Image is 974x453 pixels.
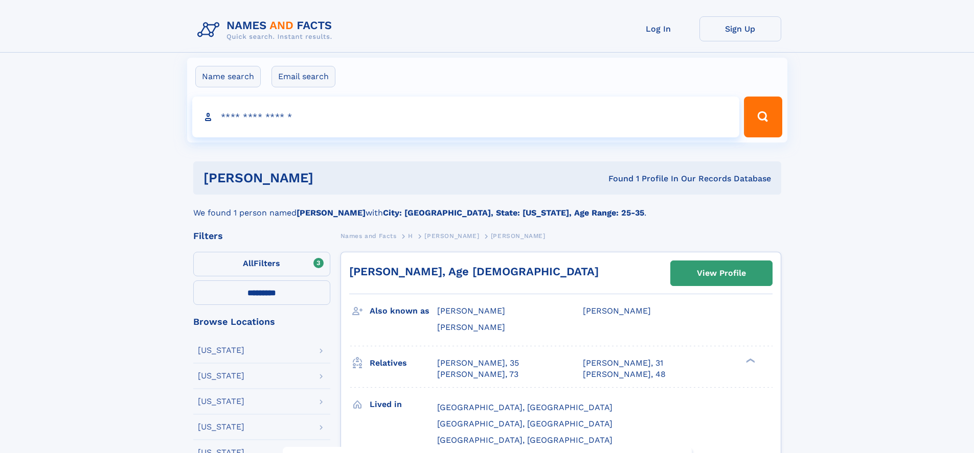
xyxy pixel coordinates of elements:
[193,252,330,276] label: Filters
[271,66,335,87] label: Email search
[437,369,518,380] a: [PERSON_NAME], 73
[461,173,771,184] div: Found 1 Profile In Our Records Database
[743,357,756,364] div: ❯
[583,306,651,316] span: [PERSON_NAME]
[671,261,772,285] a: View Profile
[198,397,244,406] div: [US_STATE]
[424,229,479,242] a: [PERSON_NAME]
[370,302,437,320] h3: Also known as
[198,423,244,431] div: [US_STATE]
[618,16,699,41] a: Log In
[198,346,244,354] div: [US_STATE]
[437,322,505,332] span: [PERSON_NAME]
[583,357,663,369] a: [PERSON_NAME], 31
[195,66,261,87] label: Name search
[424,232,479,240] span: [PERSON_NAME]
[297,208,366,218] b: [PERSON_NAME]
[408,229,413,242] a: H
[193,231,330,241] div: Filters
[583,369,666,380] a: [PERSON_NAME], 48
[437,419,613,428] span: [GEOGRAPHIC_DATA], [GEOGRAPHIC_DATA]
[341,229,397,242] a: Names and Facts
[243,258,254,268] span: All
[198,372,244,380] div: [US_STATE]
[491,232,546,240] span: [PERSON_NAME]
[370,354,437,372] h3: Relatives
[193,317,330,326] div: Browse Locations
[192,97,740,137] input: search input
[408,232,413,240] span: H
[349,265,599,278] a: [PERSON_NAME], Age [DEMOGRAPHIC_DATA]
[437,435,613,445] span: [GEOGRAPHIC_DATA], [GEOGRAPHIC_DATA]
[437,306,505,316] span: [PERSON_NAME]
[744,97,782,137] button: Search Button
[370,396,437,413] h3: Lived in
[699,16,781,41] a: Sign Up
[437,357,519,369] a: [PERSON_NAME], 35
[697,261,746,285] div: View Profile
[437,402,613,412] span: [GEOGRAPHIC_DATA], [GEOGRAPHIC_DATA]
[203,172,461,184] h1: [PERSON_NAME]
[383,208,644,218] b: City: [GEOGRAPHIC_DATA], State: [US_STATE], Age Range: 25-35
[193,16,341,44] img: Logo Names and Facts
[193,195,781,219] div: We found 1 person named with .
